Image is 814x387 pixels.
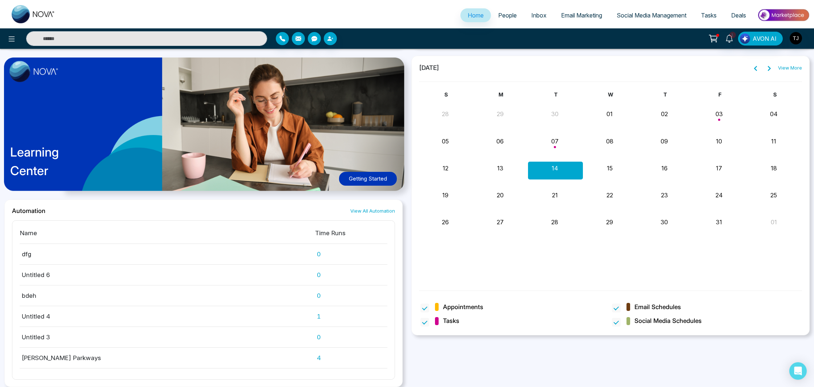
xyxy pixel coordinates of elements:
th: Name [20,228,315,244]
span: Email Marketing [561,12,602,19]
td: dfg [20,244,315,265]
button: 05 [442,137,449,146]
img: Nova CRM Logo [12,5,55,23]
a: View All Automation [350,208,395,214]
img: image [9,61,58,82]
a: Social Media Management [609,8,694,22]
span: F [718,91,721,98]
td: 0 [315,368,387,383]
button: 28 [442,110,449,118]
button: 01 [771,218,777,226]
h2: Automation [12,207,45,214]
button: 14 [552,164,558,173]
button: 25 [770,191,777,200]
td: 4 [315,348,387,368]
button: 09 [661,137,668,146]
button: AVON AI [738,32,783,46]
td: Untitled 4 [20,306,315,327]
span: People [498,12,517,19]
button: 24 [716,191,723,200]
span: Home [468,12,484,19]
th: Time Runs [315,228,387,244]
button: 26 [442,218,449,226]
td: bdeh [20,285,315,306]
button: 27 [497,218,504,226]
a: Email Marketing [554,8,609,22]
button: 19 [442,191,448,200]
button: 20 [497,191,504,200]
span: M [499,91,503,98]
button: 12 [443,164,448,173]
span: Tasks [701,12,717,19]
td: [PERSON_NAME] Parkways [20,348,315,368]
button: 31 [716,218,722,226]
button: 23 [661,191,668,200]
span: Social Media Management [617,12,686,19]
a: Tasks [694,8,724,22]
td: Untitled 6 [20,265,315,285]
span: T [554,91,557,98]
button: 10 [716,137,722,146]
button: 22 [607,191,613,200]
button: 13 [497,164,503,173]
a: 1 [721,32,738,44]
td: welcoming [20,368,315,383]
button: 18 [771,164,777,173]
td: 0 [315,327,387,348]
button: 29 [606,218,613,226]
button: 11 [771,137,776,146]
a: View More [778,64,802,72]
span: T [664,91,667,98]
td: Untitled 3 [20,327,315,348]
td: 1 [315,306,387,327]
span: Social Media Schedules [634,316,702,326]
button: 29 [497,110,504,118]
td: 0 [315,244,387,265]
button: 15 [607,164,613,173]
button: 08 [606,137,613,146]
button: Getting Started [339,172,397,186]
span: S [444,91,448,98]
span: Email Schedules [634,303,681,312]
button: 17 [716,164,722,173]
p: Learning Center [10,143,59,180]
button: 16 [661,164,668,173]
td: 0 [315,265,387,285]
button: 30 [551,110,559,118]
a: Home [460,8,491,22]
span: AVON AI [753,34,777,43]
a: Inbox [524,8,554,22]
div: Open Intercom Messenger [789,362,807,380]
span: Deals [731,12,746,19]
a: Deals [724,8,753,22]
button: 28 [551,218,558,226]
a: LearningCenterGetting Started [4,56,403,200]
button: 30 [661,218,668,226]
div: Month View [419,91,802,282]
span: Tasks [443,316,459,326]
button: 01 [607,110,613,118]
span: Inbox [531,12,547,19]
span: 1 [729,32,736,38]
button: 21 [552,191,558,200]
img: Market-place.gif [757,7,810,23]
img: User Avatar [790,32,802,44]
td: 0 [315,285,387,306]
a: People [491,8,524,22]
button: 04 [770,110,778,118]
span: W [608,91,613,98]
span: S [773,91,777,98]
button: 02 [661,110,668,118]
button: 06 [496,137,504,146]
img: Lead Flow [740,33,750,44]
span: Appointments [443,303,483,312]
span: [DATE] [419,63,439,73]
